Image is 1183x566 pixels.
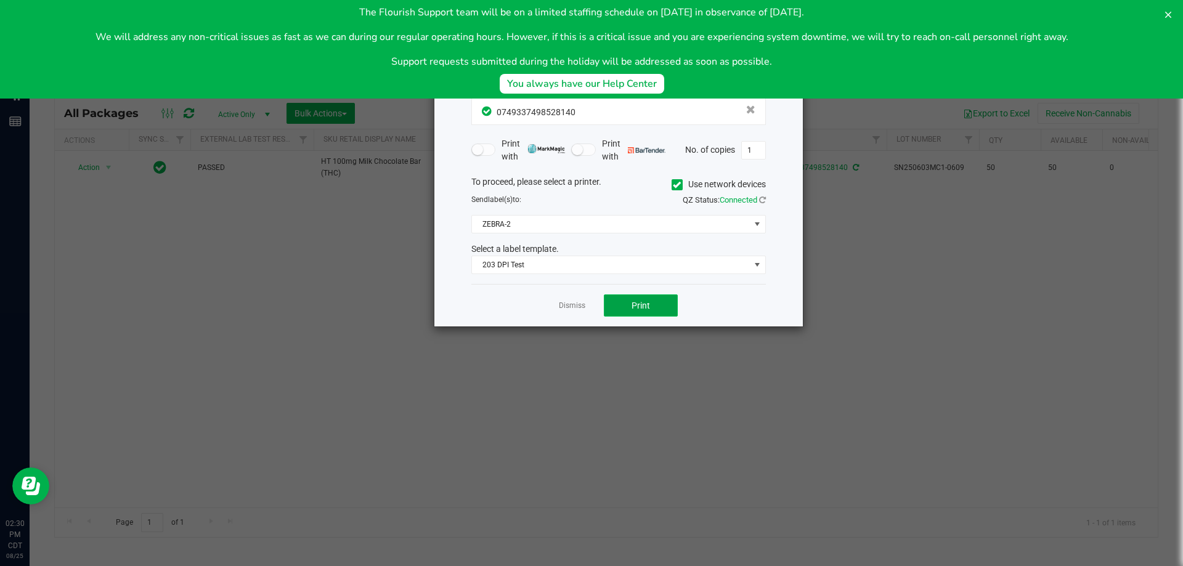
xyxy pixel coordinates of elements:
label: Use network devices [672,178,766,191]
span: Send to: [471,195,521,204]
span: 203 DPI Test [472,256,750,273]
iframe: Resource center [12,467,49,504]
span: Print with [502,137,565,163]
p: The Flourish Support team will be on a limited staffing schedule on [DATE] in observance of [DATE]. [96,5,1068,20]
span: In Sync [482,105,494,118]
span: 0749337498528140 [497,107,575,117]
span: Print [632,301,650,310]
span: QZ Status: [683,195,766,204]
img: bartender.png [628,147,665,153]
button: Print [604,294,678,317]
span: Connected [720,195,757,204]
div: Select a label template. [462,243,775,256]
span: label(s) [488,195,513,204]
p: Support requests submitted during the holiday will be addressed as soon as possible. [96,54,1068,69]
img: mark_magic_cybra.png [527,144,565,153]
span: No. of copies [685,144,735,154]
div: To proceed, please select a printer. [462,176,775,194]
div: You always have our Help Center [507,76,657,91]
span: ZEBRA-2 [472,216,750,233]
a: Dismiss [559,301,585,311]
span: Print with [602,137,665,163]
p: We will address any non-critical issues as fast as we can during our regular operating hours. How... [96,30,1068,44]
